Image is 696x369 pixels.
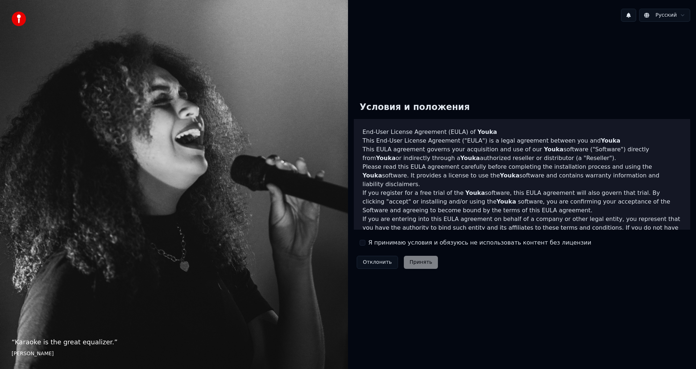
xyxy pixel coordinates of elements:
[362,145,681,163] p: This EULA agreement governs your acquisition and use of our software ("Software") directly from o...
[376,155,395,161] span: Youka
[354,96,476,119] div: Условия и положения
[12,337,336,347] p: “ Karaoke is the great equalizer. ”
[601,137,620,144] span: Youka
[362,128,681,136] h3: End-User License Agreement (EULA) of
[460,155,480,161] span: Youka
[500,172,519,179] span: Youka
[357,256,398,269] button: Отклонить
[477,128,497,135] span: Youka
[362,172,382,179] span: Youka
[362,215,681,250] p: If you are entering into this EULA agreement on behalf of a company or other legal entity, you re...
[465,189,485,196] span: Youka
[12,12,26,26] img: youka
[368,238,591,247] label: Я принимаю условия и обязуюсь не использовать контент без лицензии
[12,350,336,357] footer: [PERSON_NAME]
[362,136,681,145] p: This End-User License Agreement ("EULA") is a legal agreement between you and
[362,189,681,215] p: If you register for a free trial of the software, this EULA agreement will also govern that trial...
[544,146,563,153] span: Youka
[497,198,516,205] span: Youka
[362,163,681,189] p: Please read this EULA agreement carefully before completing the installation process and using th...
